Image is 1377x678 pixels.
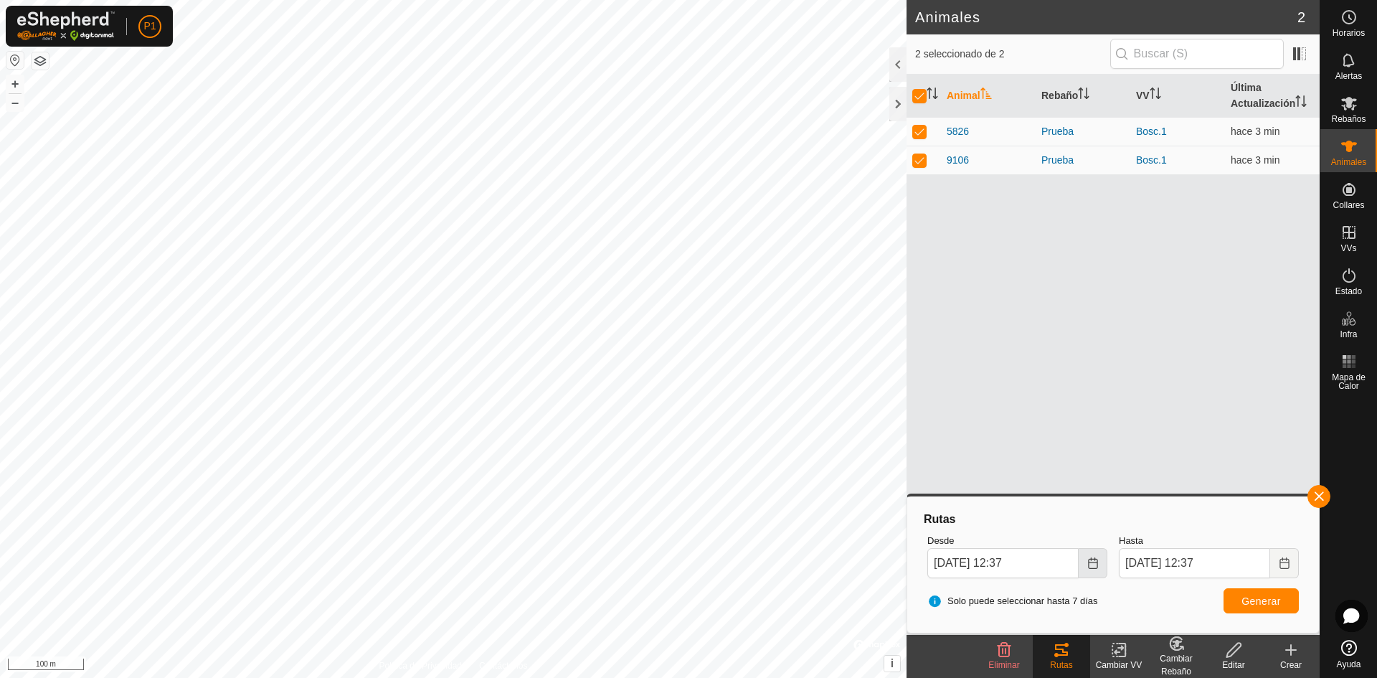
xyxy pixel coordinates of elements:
th: VV [1130,75,1225,118]
button: Generar [1224,588,1299,613]
button: – [6,94,24,111]
span: Animales [1331,158,1366,166]
span: Collares [1333,201,1364,209]
button: Choose Date [1079,548,1107,578]
div: Cambiar VV [1090,659,1147,672]
span: 13 ago 2025, 12:33 [1231,126,1279,137]
span: Estado [1335,287,1362,296]
span: 2 [1297,6,1305,28]
th: Última Actualización [1225,75,1320,118]
label: Hasta [1119,534,1299,548]
span: Alertas [1335,72,1362,80]
h2: Animales [915,9,1297,26]
p-sorticon: Activar para ordenar [1078,90,1089,101]
a: Ayuda [1320,634,1377,674]
span: 2 seleccionado de 2 [915,47,1110,62]
a: Bosc.1 [1136,126,1167,137]
p-sorticon: Activar para ordenar [1150,90,1161,101]
span: P1 [143,19,156,34]
div: Editar [1205,659,1262,672]
p-sorticon: Activar para ordenar [927,90,938,101]
span: Ayuda [1337,660,1361,669]
div: Rutas [1033,659,1090,672]
label: Desde [927,534,1107,548]
span: Generar [1241,595,1281,607]
p-sorticon: Activar para ordenar [980,90,992,101]
span: 5826 [947,124,969,139]
th: Rebaño [1036,75,1130,118]
span: 13 ago 2025, 12:33 [1231,154,1279,166]
a: Política de Privacidad [379,659,462,672]
a: Contáctenos [479,659,527,672]
span: 9106 [947,153,969,168]
span: Horarios [1333,29,1365,37]
button: + [6,75,24,93]
div: Crear [1262,659,1320,672]
span: VVs [1340,244,1356,253]
button: Capas del Mapa [32,52,49,70]
a: Bosc.1 [1136,154,1167,166]
span: Eliminar [988,660,1019,670]
span: Infra [1340,330,1357,339]
div: Cambiar Rebaño [1147,652,1205,678]
span: Mapa de Calor [1324,373,1373,390]
button: Choose Date [1270,548,1299,578]
input: Buscar (S) [1110,39,1284,69]
div: Prueba [1041,124,1125,139]
div: Prueba [1041,153,1125,168]
th: Animal [941,75,1036,118]
button: Restablecer Mapa [6,52,24,69]
p-sorticon: Activar para ordenar [1295,98,1307,109]
div: Rutas [922,511,1305,528]
button: i [884,656,900,672]
span: i [891,657,894,669]
span: Solo puede seleccionar hasta 7 días [927,594,1098,608]
img: Logo Gallagher [17,11,115,41]
span: Rebaños [1331,115,1366,123]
